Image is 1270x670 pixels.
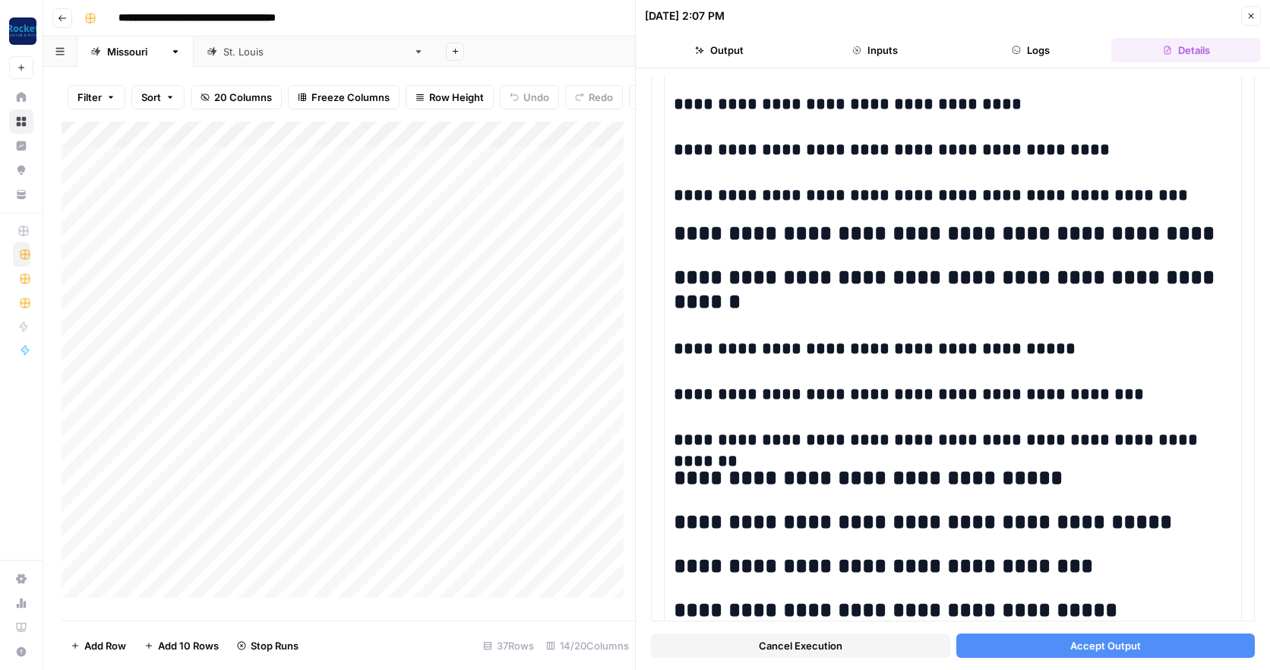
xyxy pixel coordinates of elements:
div: 14/20 Columns [540,634,635,658]
a: [GEOGRAPHIC_DATA][PERSON_NAME] [194,36,437,67]
span: Filter [77,90,102,105]
a: Your Data [9,182,33,207]
div: [DATE] 2:07 PM [645,8,725,24]
button: Add Row [62,634,135,658]
button: Cancel Execution [651,634,950,658]
img: Rocket Pilots Logo [9,17,36,45]
a: Home [9,85,33,109]
button: Output [645,38,795,62]
button: Row Height [406,85,494,109]
button: Help + Support [9,640,33,664]
span: Stop Runs [251,638,299,653]
a: Settings [9,567,33,591]
span: Add 10 Rows [158,638,219,653]
span: Undo [523,90,549,105]
button: Accept Output [956,634,1256,658]
button: Details [1111,38,1261,62]
button: Add 10 Rows [135,634,228,658]
span: Sort [141,90,161,105]
span: Row Height [429,90,484,105]
a: Usage [9,591,33,615]
a: Learning Hub [9,615,33,640]
button: Freeze Columns [288,85,400,109]
button: Stop Runs [228,634,308,658]
a: Insights [9,134,33,158]
div: [US_STATE] [107,44,164,59]
button: Workspace: Rocket Pilots [9,12,33,50]
button: Sort [131,85,185,109]
button: Redo [565,85,623,109]
a: [US_STATE] [77,36,194,67]
button: Filter [68,85,125,109]
span: Accept Output [1070,638,1141,653]
button: Undo [500,85,559,109]
button: Inputs [801,38,950,62]
button: 20 Columns [191,85,282,109]
a: Browse [9,109,33,134]
button: Logs [956,38,1106,62]
span: 20 Columns [214,90,272,105]
span: Freeze Columns [311,90,390,105]
a: Opportunities [9,158,33,182]
span: Cancel Execution [759,638,842,653]
span: Add Row [84,638,126,653]
span: Redo [589,90,613,105]
div: [GEOGRAPHIC_DATA][PERSON_NAME] [223,44,407,59]
div: 37 Rows [477,634,540,658]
